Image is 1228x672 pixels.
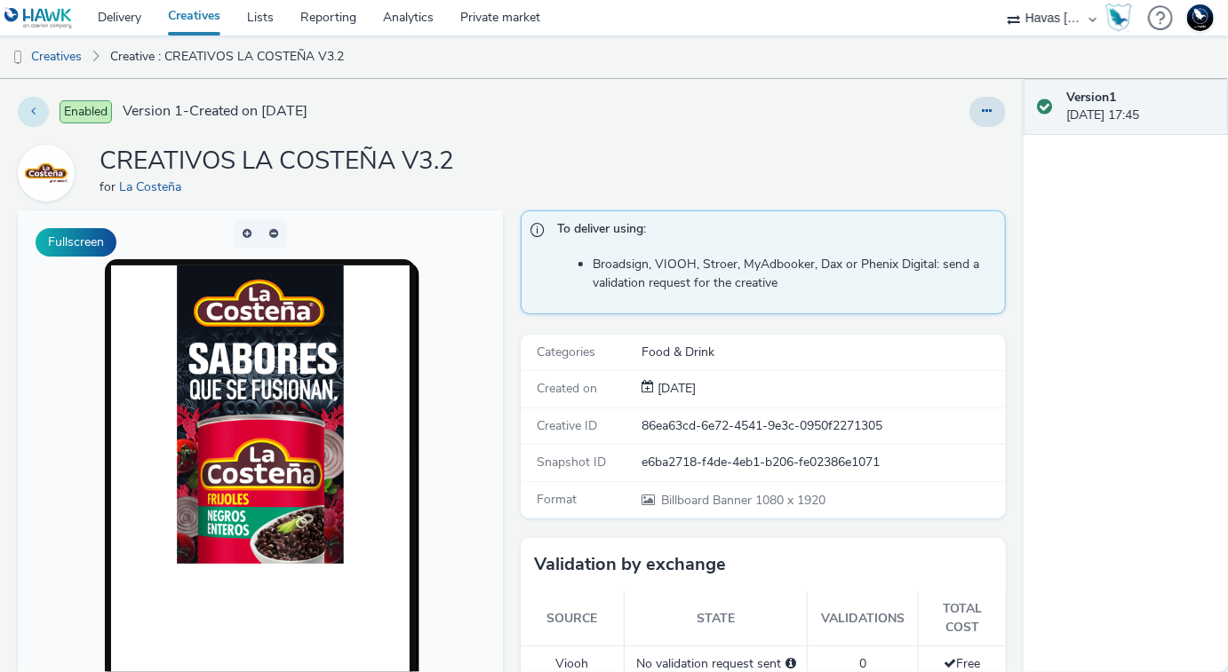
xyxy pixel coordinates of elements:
span: Snapshot ID [537,454,606,470]
div: Creation 15 October 2025, 17:45 [654,380,696,398]
span: Billboard Banner [661,492,755,509]
th: Total cost [919,591,1006,645]
li: Broadsign, VIOOH, Stroer, MyAdbooker, Dax or Phenix Digital: send a validation request for the cr... [593,256,996,292]
span: Format [537,491,577,508]
span: To deliver using: [557,220,987,243]
strong: Version 1 [1067,89,1117,106]
button: Fullscreen [36,228,116,257]
div: 86ea63cd-6e72-4541-9e3c-0950f2271305 [642,417,1004,435]
h1: CREATIVOS LA COSTEÑA V3.2 [100,145,454,178]
img: Support Hawk [1187,4,1214,31]
span: Created on [537,380,597,397]
a: La Costeña [119,178,188,195]
span: 1080 x 1920 [659,492,825,509]
span: for [100,178,119,195]
img: La Costeña [20,147,72,199]
div: [DATE] 17:45 [1067,89,1214,125]
img: dooh [9,49,27,67]
span: 0 [859,655,866,672]
th: Validations [808,591,919,645]
th: Source [521,591,625,645]
span: Categories [537,344,595,360]
span: Free [945,655,981,672]
img: Hawk Academy [1105,4,1132,32]
span: [DATE] [654,380,696,397]
span: Enabled [60,100,112,123]
a: Hawk Academy [1105,4,1139,32]
th: State [625,591,808,645]
span: Creative ID [537,417,597,434]
img: Advertisement preview [159,55,326,353]
div: Food & Drink [642,344,1004,361]
span: Version 1 - Created on [DATE] [123,101,307,122]
div: e6ba2718-f4de-4eb1-b206-fe02386e1071 [642,454,1004,471]
h3: Validation by exchange [534,551,726,578]
img: undefined Logo [4,7,73,29]
a: Creative : CREATIVOS LA COSTEÑA V3.2 [101,36,353,78]
a: La Costeña [18,164,82,181]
